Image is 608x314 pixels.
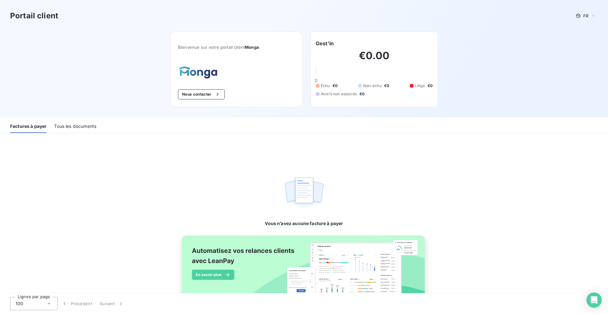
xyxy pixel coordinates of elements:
[16,300,23,307] span: 100
[284,174,324,213] img: empty state
[10,120,47,133] div: Factures à payer
[359,91,364,97] span: €0
[10,10,58,22] h3: Portail client
[427,83,433,89] span: €0
[315,78,317,83] span: 0
[96,297,128,310] button: Suivant
[363,83,382,89] span: Non-échu
[415,83,425,89] span: Litige
[178,89,225,99] button: Nous contacter
[583,13,588,18] span: FR
[332,83,338,89] span: €0
[265,220,343,227] span: Vous n’avez aucune facture à payer
[316,49,433,68] h2: €0.00
[321,91,357,97] span: Avoirs non associés
[316,40,334,47] h6: Gest'in
[178,45,295,50] span: Bienvenue sur votre portail client .
[321,83,330,89] span: Échu
[58,297,96,310] button: Précédent
[178,65,218,79] img: Company logo
[245,45,259,50] span: Monga
[54,120,96,133] div: Tous les documents
[586,292,602,308] div: Open Intercom Messenger
[384,83,389,89] span: €0
[176,232,432,310] img: banner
